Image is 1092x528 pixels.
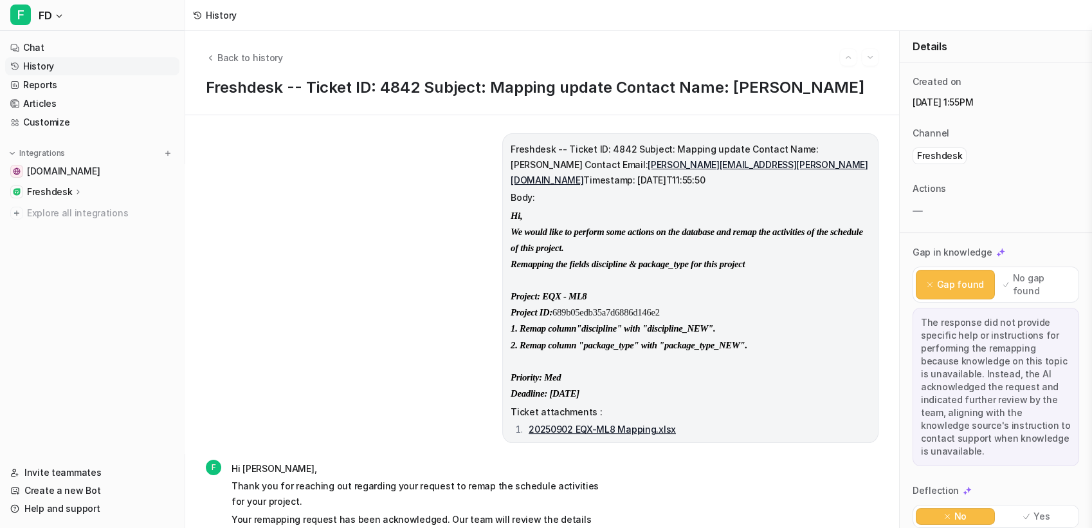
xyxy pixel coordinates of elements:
[27,165,100,178] span: [DOMAIN_NAME]
[5,39,179,57] a: Chat
[937,278,984,291] p: Gap found
[13,167,21,175] img: support.xyzreality.com
[5,162,179,180] a: support.xyzreality.com[DOMAIN_NAME]
[917,149,962,162] p: Freshdesk
[19,148,65,158] p: Integrations
[5,76,179,94] a: Reports
[913,308,1079,466] div: The response did not provide specific help or instructions for performing the remapping because k...
[5,57,179,75] a: History
[511,211,522,221] span: Hi,
[511,307,552,317] span: Project ID:
[844,52,853,63] img: Previous session
[913,182,946,195] p: Actions
[5,464,179,482] a: Invite teammates
[511,291,587,301] span: Project: EQX - ML8
[232,478,608,509] p: Thank you for reaching out regarding your request to remap the schedule activities for your project.
[913,96,1079,109] p: [DATE] 1:55PM
[10,207,23,220] img: explore all integrations
[8,149,17,158] img: expand menu
[840,49,857,66] button: Go to previous session
[39,6,51,24] span: FD
[232,461,608,476] p: Hi [PERSON_NAME],
[511,190,870,205] p: Body:
[511,388,579,399] span: Deadline: [DATE]
[913,484,959,497] p: Deflection
[5,147,69,160] button: Integrations
[511,142,870,188] p: Freshdesk -- Ticket ID: 4842 Subject: Mapping update Contact Name: [PERSON_NAME] Contact Email: T...
[10,5,31,25] span: F
[511,340,747,350] span: 2. Remap column "package_type" with "package_type_NEW".
[1013,272,1070,297] p: No gap found
[913,127,949,140] p: Channel
[217,51,283,64] span: Back to history
[913,246,992,259] p: Gap in knowledge
[511,227,862,253] span: We would like to perform some actions on the database and remap the activities of the schedule of...
[552,307,660,317] span: 689b05edb35a7d6886d146e2
[27,185,72,198] p: Freshdesk
[1033,510,1050,523] p: Yes
[5,113,179,131] a: Customize
[163,149,172,158] img: menu_add.svg
[529,424,676,435] a: 20250902 EQX-ML8 Mapping.xlsx
[511,404,870,420] p: Ticket attachments :
[900,31,1092,62] div: Details
[5,500,179,518] a: Help and support
[866,52,875,63] img: Next session
[5,482,179,500] a: Create a new Bot
[206,8,237,22] div: History
[206,460,221,475] span: F
[511,323,715,334] span: 1. Remap column"discipline" with "discipline_NEW".
[206,79,878,97] p: Freshdesk -- Ticket ID: 4842 Subject: Mapping update Contact Name: [PERSON_NAME]
[913,75,961,88] p: Created on
[862,49,878,66] button: Go to next session
[13,188,21,196] img: Freshdesk
[27,203,174,223] span: Explore all integrations
[5,204,179,222] a: Explore all integrations
[5,95,179,113] a: Articles
[206,51,283,64] button: Back to history
[954,510,967,523] p: No
[511,259,745,269] span: Remapping the fields discipline & package_type for this project
[511,372,561,382] span: Priority: Med
[511,159,868,185] a: [PERSON_NAME][EMAIL_ADDRESS][PERSON_NAME][DOMAIN_NAME]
